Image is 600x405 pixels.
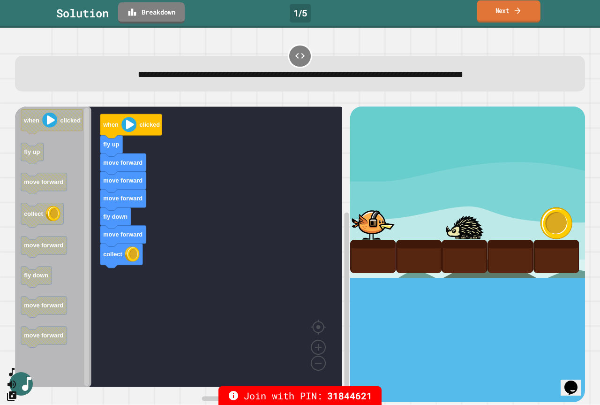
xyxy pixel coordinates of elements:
[60,117,81,124] text: clicked
[118,2,185,23] a: Breakdown
[140,122,160,129] text: clicked
[6,390,17,402] button: Change Music
[561,367,591,396] iframe: chat widget
[103,177,142,184] text: move forward
[6,378,17,390] button: Mute music
[103,141,119,148] text: fly up
[24,242,63,249] text: move forward
[477,0,540,23] a: Next
[24,210,43,217] text: collect
[103,251,122,258] text: collect
[327,389,372,403] span: 31844621
[23,117,39,124] text: when
[103,231,142,238] text: move forward
[290,4,311,23] div: 1 / 5
[103,122,119,129] text: when
[24,332,63,339] text: move forward
[24,302,63,309] text: move forward
[103,213,127,220] text: fly down
[103,195,142,202] text: move forward
[24,149,40,156] text: fly up
[24,179,63,186] text: move forward
[6,367,17,378] button: SpeedDial basic example
[24,272,48,279] text: fly down
[56,5,109,22] div: Solution
[15,107,350,402] div: Blockly Workspace
[218,386,382,405] div: Join with PIN:
[103,159,142,166] text: move forward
